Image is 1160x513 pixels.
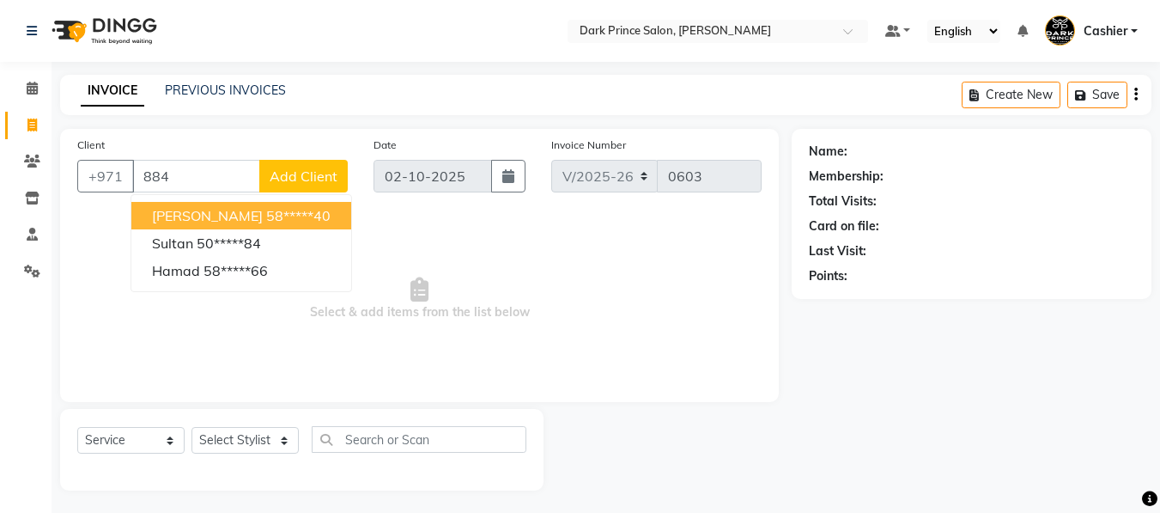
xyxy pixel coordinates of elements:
[152,235,193,252] span: sultan
[44,7,161,55] img: logo
[270,168,337,185] span: Add Client
[81,76,144,107] a: INVOICE
[132,160,260,192] input: Search by Name/Mobile/Email/Code
[809,242,866,260] div: Last Visit:
[374,137,397,153] label: Date
[165,82,286,98] a: PREVIOUS INVOICES
[809,217,879,235] div: Card on file:
[77,137,105,153] label: Client
[312,426,526,453] input: Search or Scan
[152,262,200,279] span: hamad
[77,213,762,385] span: Select & add items from the list below
[809,192,877,211] div: Total Visits:
[809,267,847,285] div: Points:
[1067,82,1127,108] button: Save
[1084,22,1127,40] span: Cashier
[77,160,134,192] button: +971
[551,137,626,153] label: Invoice Number
[1045,15,1075,46] img: Cashier
[962,82,1060,108] button: Create New
[809,143,847,161] div: Name:
[259,160,348,192] button: Add Client
[809,168,884,186] div: Membership:
[152,207,263,224] span: [PERSON_NAME]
